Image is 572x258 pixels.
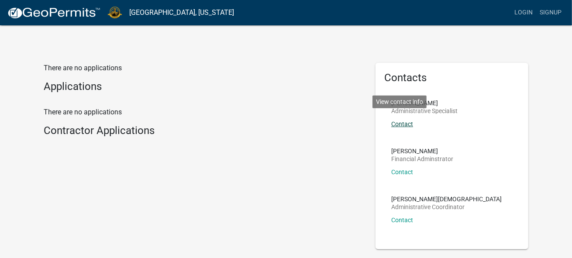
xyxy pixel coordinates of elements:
[44,80,362,96] wm-workflow-list-section: Applications
[391,169,413,175] a: Contact
[44,63,362,73] p: There are no applications
[511,4,536,21] a: Login
[391,148,453,154] p: [PERSON_NAME]
[107,7,122,18] img: La Porte County, Indiana
[391,156,453,162] p: Financial Adminstrator
[44,124,362,137] h4: Contractor Applications
[44,107,362,117] p: There are no applications
[391,120,413,127] a: Contact
[391,204,502,210] p: Administrative Coordinator
[129,5,234,20] a: [GEOGRAPHIC_DATA], [US_STATE]
[536,4,565,21] a: Signup
[44,80,362,93] h4: Applications
[384,72,520,84] h5: Contacts
[391,196,502,202] p: [PERSON_NAME][DEMOGRAPHIC_DATA]
[391,217,413,224] a: Contact
[44,124,362,141] wm-workflow-list-section: Contractor Applications
[391,108,458,114] p: Administrative Specialist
